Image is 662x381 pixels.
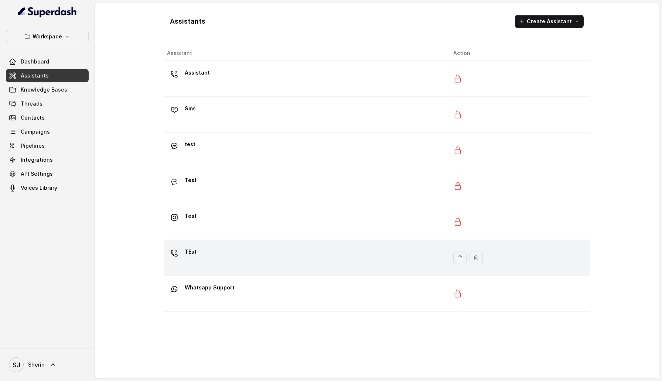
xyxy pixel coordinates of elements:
p: TEst [185,246,197,258]
span: Threads [21,100,42,107]
p: test [185,138,195,150]
span: API Settings [21,170,53,178]
th: Action [447,46,590,61]
span: Voices Library [21,184,57,192]
button: Workspace [6,30,89,43]
img: light.svg [18,6,77,18]
a: Threads [6,97,89,110]
text: SJ [13,361,20,369]
th: Assistant [164,46,447,61]
p: Whatsapp Support [185,282,235,294]
span: Dashboard [21,58,49,65]
p: Test [185,210,197,222]
a: Pipelines [6,139,89,152]
a: Sherin [6,354,89,375]
p: Workspace [33,32,62,41]
a: Integrations [6,153,89,167]
span: Integrations [21,156,53,164]
span: Assistants [21,72,49,79]
p: Assistant [185,67,210,79]
h1: Assistants [170,16,205,27]
a: Assistants [6,69,89,82]
a: Knowledge Bases [6,83,89,96]
span: Pipelines [21,142,45,150]
a: API Settings [6,167,89,181]
span: Knowledge Bases [21,86,67,93]
a: Dashboard [6,55,89,68]
span: Campaigns [21,128,50,135]
span: Sherin [28,361,45,368]
span: Contacts [21,114,45,121]
button: Create Assistant [515,15,584,28]
p: Sms [185,103,196,114]
a: Campaigns [6,125,89,138]
a: Contacts [6,111,89,124]
a: Voices Library [6,181,89,195]
p: Test [185,174,197,186]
